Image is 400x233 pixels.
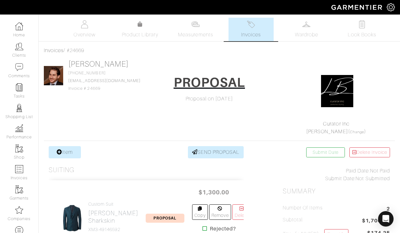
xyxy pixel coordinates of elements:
div: / #24669 [44,47,395,54]
img: orders-27d20c2124de7fd6de4e0e44c1d41de31381a507db9b33961299e4e07d508b8c.svg [247,20,255,28]
img: comment-icon-a0a6a9ef722e966f86d9cbdc48e553b5cf19dbc54f86b18d962a5391bc8f6eb6.png [15,63,23,71]
a: SEND PROPOSAL [188,146,244,158]
a: Look Books [339,18,385,41]
img: oxFH7zigUnxfPzrmzcytt6rk.png [321,75,353,107]
span: PROPOSAL [146,214,184,223]
span: Invoices [241,31,261,39]
img: garments-icon-b7da505a4dc4fd61783c78ac3ca0ef83fa9d6f193b1c9dc38574b1d14d53ca28.png [15,185,23,193]
a: Remove [209,204,231,220]
img: companies-icon-14a0f246c7e91f24465de634b560f0151b0cc5c9ce11af5fac52e6d7d6371812.png [15,206,23,214]
img: gear-icon-white-bd11855cb880d31180b6d7d6211b90ccbf57a29d726f0c71d8c61bd08dd39cc2.png [387,3,395,11]
img: orders-icon-0abe47150d42831381b5fb84f609e132dff9fe21cb692f30cb5eec754e2cba89.png [15,165,23,173]
div: Open Intercom Messenger [378,211,394,227]
a: Wardrobe [284,18,329,41]
h4: XM3-49146592 [88,227,138,232]
a: [EMAIL_ADDRESS][DOMAIN_NAME] [68,79,141,83]
a: [PERSON_NAME] [306,129,348,135]
a: Change [350,130,364,134]
img: basicinfo-40fd8af6dae0f16599ec9e87c0ef1c0a1fdea2edbe929e3d69a839185d80c458.svg [81,20,89,28]
span: Wardrobe [295,31,318,39]
a: Delete Invoice [349,147,390,157]
img: measurements-466bbee1fd09ba9460f595b01e5d73f9e2bff037440d3c8f018324cb6cdf7a4a.svg [191,20,200,28]
span: Paid Date: [346,168,370,174]
img: todo-9ac3debb85659649dc8f770b8b6100bb5dab4b48dedcbae339e5042a72dfd3cc.svg [358,20,366,28]
h1: PROPOSAL [174,75,245,90]
img: graph-8b7af3c665d003b59727f371ae50e7771705bf0c487971e6e97d053d13c5068d.png [15,124,23,132]
span: Measurements [178,31,213,39]
img: garmentier-logo-header-white-b43fb05a5012e4ada735d5af1a66efaba907eab6374d6393d1fbf88cb4ef424d.png [328,2,387,13]
a: Delete [232,204,250,220]
a: Curator Inc [323,121,349,127]
h5: Subtotal [283,217,303,223]
strong: Rejected? [210,225,236,233]
img: stylists-icon-eb353228a002819b7ec25b43dbf5f0378dd9e0616d9560372ff212230b889e62.png [15,104,23,112]
h4: Custom Suit [88,201,138,207]
h5: Number of Items [283,205,323,211]
a: Product Library [117,21,162,39]
a: Custom Suit [PERSON_NAME] Sharkskin XM3-49146592 [88,201,138,232]
img: wardrobe-487a4870c1b7c33e795ec22d11cfc2ed9d08956e64fb3008fe2437562e282088.svg [302,20,310,28]
a: Overview [62,18,107,41]
span: $1,300.00 [195,185,233,199]
img: dashboard-icon-dbcd8f5a0b271acd01030246c82b418ddd0df26cd7fceb0bd07c9910d44c42f6.png [15,22,23,30]
img: reminder-icon-8004d30b9f0a5d33ae49ab947aed9ed385cf756f9e5892f1edd6e32f2345188e.png [15,83,23,91]
span: Product Library [122,31,158,39]
a: PROPOSAL [170,72,249,95]
a: Invoices [229,18,274,41]
span: Overview [73,31,95,39]
img: .jpg [44,66,63,85]
a: Invoices [44,48,63,53]
a: PROPOSAL [146,215,184,221]
a: Submit Date [306,147,345,157]
span: Look Books [348,31,376,39]
div: Not Paid Not Submitted [283,167,390,182]
img: clients-icon-6bae9207a08558b7cb47a8932f037763ab4055f8c8b6bfacd5dc20c3e0201464.png [15,42,23,51]
span: $1,700.00 [362,217,390,226]
h2: [PERSON_NAME] Sharkskin [88,210,138,224]
div: Proposal on [DATE] [156,95,263,103]
img: garments-icon-b7da505a4dc4fd61783c78ac3ca0ef83fa9d6f193b1c9dc38574b1d14d53ca28.png [15,144,23,153]
span: [PHONE_NUMBER] Invoice # 24669 [68,71,141,91]
img: z3ado1om6e2w1ntkubyFGQJT [61,205,83,232]
h3: Suiting [49,166,74,174]
a: Item [49,146,81,158]
a: Measurements [173,18,218,41]
div: ( ) [285,120,387,135]
a: [PERSON_NAME] [68,60,129,68]
span: 2 [386,205,390,214]
span: Submit Date: [325,176,356,182]
h2: Summary [283,187,390,195]
a: Copy [192,204,208,220]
